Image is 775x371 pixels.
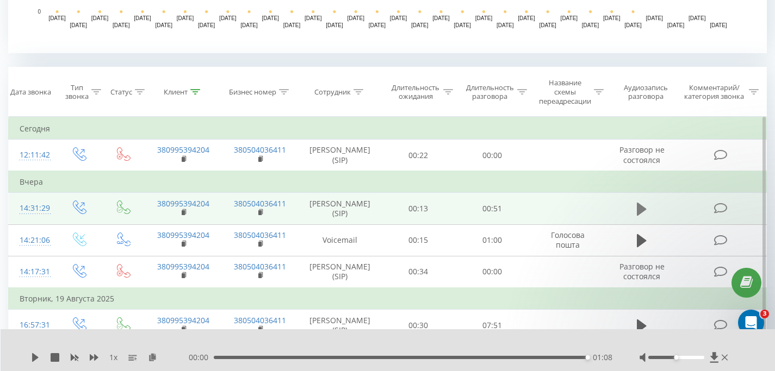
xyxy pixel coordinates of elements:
div: Название схемы переадресации [539,78,591,106]
div: Комментарий/категория звонка [683,83,746,102]
text: [DATE] [326,22,343,28]
td: 01:00 [455,224,529,256]
text: [DATE] [518,15,535,21]
div: 14:17:31 [20,261,45,282]
text: [DATE] [91,15,109,21]
text: [DATE] [497,22,514,28]
td: 00:13 [381,193,455,224]
text: [DATE] [48,15,66,21]
text: [DATE] [603,15,621,21]
text: [DATE] [475,15,493,21]
td: Вчера [9,171,767,193]
text: [DATE] [262,15,280,21]
text: [DATE] [539,22,556,28]
td: 00:30 [381,310,455,342]
text: [DATE] [198,22,215,28]
a: 380995394204 [157,315,209,325]
text: 0 [38,9,41,15]
a: 380504036411 [234,230,286,240]
text: [DATE] [454,22,472,28]
a: 380504036411 [234,198,286,209]
div: 14:31:29 [20,198,45,219]
text: [DATE] [369,22,386,28]
text: [DATE] [624,22,642,28]
text: [DATE] [240,22,258,28]
div: Дата звонка [10,87,51,97]
div: Статус [110,87,132,97]
text: [DATE] [411,22,429,28]
a: 380995394204 [157,261,209,272]
text: [DATE] [219,15,237,21]
a: 380504036411 [234,261,286,272]
td: 07:51 [455,310,529,342]
td: Голосова пошта [529,224,606,256]
span: Разговор не состоялся [619,261,665,281]
td: 00:51 [455,193,529,224]
text: [DATE] [667,22,685,28]
td: 00:00 [455,256,529,288]
a: 380995394204 [157,198,209,209]
div: Длительность разговора [466,83,514,102]
iframe: Intercom live chat [738,310,764,336]
div: Accessibility label [586,355,590,360]
a: 380995394204 [157,144,209,155]
text: [DATE] [390,15,407,21]
text: [DATE] [582,22,599,28]
span: Разговор не состоялся [619,144,665,165]
div: Аудиозапись разговора [616,83,675,102]
text: [DATE] [134,15,151,21]
div: Клиент [164,87,188,97]
text: [DATE] [646,15,663,21]
text: [DATE] [283,22,301,28]
td: [PERSON_NAME] (SIP) [299,256,381,288]
text: [DATE] [177,15,194,21]
text: [DATE] [561,15,578,21]
td: [PERSON_NAME] (SIP) [299,140,381,172]
text: [DATE] [689,15,706,21]
div: Бизнес номер [229,87,276,97]
div: Длительность ожидания [391,83,440,102]
td: 00:34 [381,256,455,288]
div: 16:57:31 [20,315,45,336]
text: [DATE] [155,22,172,28]
text: [DATE] [347,15,364,21]
td: Вторник, 19 Августа 2025 [9,288,767,310]
a: 380504036411 [234,315,286,325]
a: 380504036411 [234,144,286,155]
div: 12:11:42 [20,144,45,166]
text: [DATE] [113,22,130,28]
span: 1 x [109,352,117,363]
td: Сегодня [9,118,767,140]
div: Тип звонка [65,83,89,102]
span: 01:08 [593,352,612,363]
div: Accessibility label [674,355,679,360]
text: [DATE] [305,15,322,21]
td: 00:15 [381,224,455,256]
span: 00:00 [189,352,214,363]
text: [DATE] [710,22,727,28]
span: 3 [760,310,769,318]
td: [PERSON_NAME] (SIP) [299,193,381,224]
text: [DATE] [432,15,450,21]
td: Voicemail [299,224,381,256]
td: 00:00 [455,140,529,172]
text: [DATE] [70,22,88,28]
td: [PERSON_NAME] (SIP) [299,310,381,342]
a: 380995394204 [157,230,209,240]
div: Сотрудник [314,87,351,97]
div: 14:21:06 [20,230,45,251]
td: 00:22 [381,140,455,172]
